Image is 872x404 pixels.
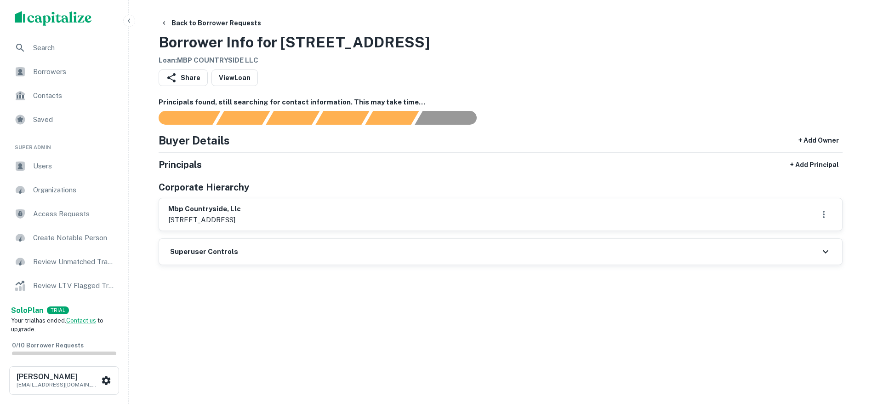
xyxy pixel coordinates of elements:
[7,275,121,297] a: Review LTV Flagged Transactions
[33,90,115,101] span: Contacts
[170,247,238,257] h6: Superuser Controls
[33,232,115,243] span: Create Notable Person
[11,317,103,333] span: Your trial has ended. to upgrade.
[795,132,843,149] button: + Add Owner
[11,306,43,315] strong: Solo Plan
[7,251,121,273] a: Review Unmatched Transactions
[266,111,319,125] div: Documents found, AI parsing details...
[159,55,430,66] h6: Loan : MBP COUNTRYSIDE LLC
[9,366,119,395] button: [PERSON_NAME][EMAIL_ADDRESS][DOMAIN_NAME]
[33,66,115,77] span: Borrowers
[11,305,43,316] a: SoloPlan
[33,114,115,125] span: Saved
[12,342,84,349] span: 0 / 10 Borrower Requests
[33,185,115,196] span: Organizations
[216,111,270,125] div: Your request is received and processing...
[7,299,121,321] a: Lender Admin View
[168,214,241,225] p: [STREET_ADDRESS]
[7,133,121,155] li: Super Admin
[33,256,115,267] span: Review Unmatched Transactions
[787,156,843,173] button: + Add Principal
[33,280,115,291] span: Review LTV Flagged Transactions
[159,158,202,172] h5: Principals
[7,203,121,225] a: Access Requests
[7,109,121,131] a: Saved
[7,37,121,59] a: Search
[47,306,69,314] div: TRIAL
[7,85,121,107] a: Contacts
[159,132,230,149] h4: Buyer Details
[159,31,430,53] h3: Borrower Info for [STREET_ADDRESS]
[33,42,115,53] span: Search
[159,97,843,108] h6: Principals found, still searching for contact information. This may take time...
[365,111,419,125] div: Principals found, still searching for contact information. This may take time...
[168,204,241,214] h6: mbp countryside, llc
[7,227,121,249] a: Create Notable Person
[66,317,96,324] a: Contact us
[33,161,115,172] span: Users
[157,15,265,31] button: Back to Borrower Requests
[315,111,369,125] div: Principals found, AI now looking for contact information...
[17,381,99,389] p: [EMAIL_ADDRESS][DOMAIN_NAME]
[15,11,92,26] img: capitalize-logo.png
[7,179,121,201] a: Organizations
[159,180,249,194] h5: Corporate Hierarchy
[415,111,488,125] div: AI fulfillment process complete.
[148,111,217,125] div: Sending borrower request to AI...
[33,208,115,219] span: Access Requests
[159,69,208,86] button: Share
[211,69,258,86] a: ViewLoan
[7,61,121,83] a: Borrowers
[7,155,121,177] a: Users
[17,373,99,381] h6: [PERSON_NAME]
